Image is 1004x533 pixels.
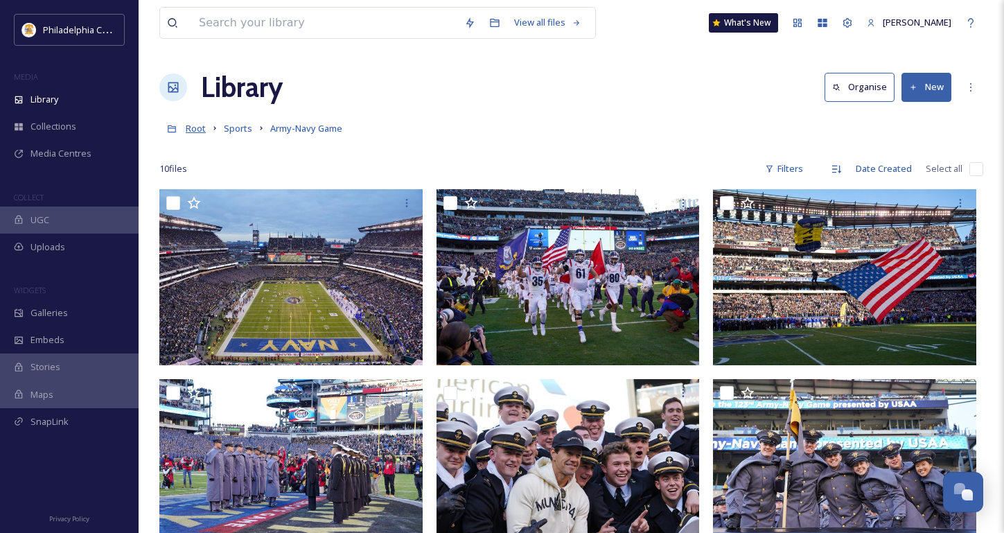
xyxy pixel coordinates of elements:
button: Organise [825,73,895,101]
span: SnapLink [30,415,69,428]
span: UGC [30,213,49,227]
a: [PERSON_NAME] [860,9,958,36]
span: COLLECT [14,192,44,202]
a: Organise [825,73,901,101]
span: Embeds [30,333,64,347]
a: Army-Navy Game [270,120,342,137]
span: Select all [926,162,962,175]
span: Library [30,93,58,106]
div: Date Created [849,155,919,182]
a: Sports [224,120,252,137]
span: Uploads [30,241,65,254]
input: Search your library [192,8,457,38]
span: [PERSON_NAME] [883,16,951,28]
span: WIDGETS [14,285,46,295]
img: Army Navy Game (7).jpg [713,189,976,365]
img: Army Navy Game (9).jpg [159,189,423,365]
span: Privacy Policy [49,514,89,523]
a: Privacy Policy [49,509,89,526]
a: Root [186,120,206,137]
span: Root [186,122,206,134]
div: Filters [758,155,810,182]
a: Library [201,67,283,108]
span: 10 file s [159,162,187,175]
a: View all files [507,9,588,36]
button: New [901,73,951,101]
span: Galleries [30,306,68,320]
button: Open Chat [943,472,983,512]
a: What's New [709,13,778,33]
span: Media Centres [30,147,91,160]
img: download.jpeg [22,23,36,37]
span: Maps [30,388,53,401]
span: Sports [224,122,252,134]
span: MEDIA [14,71,38,82]
span: Collections [30,120,76,133]
img: Army Navy Game (8).jpg [437,189,700,365]
span: Philadelphia Convention & Visitors Bureau [43,23,218,36]
span: Army-Navy Game [270,122,342,134]
span: Stories [30,360,60,374]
